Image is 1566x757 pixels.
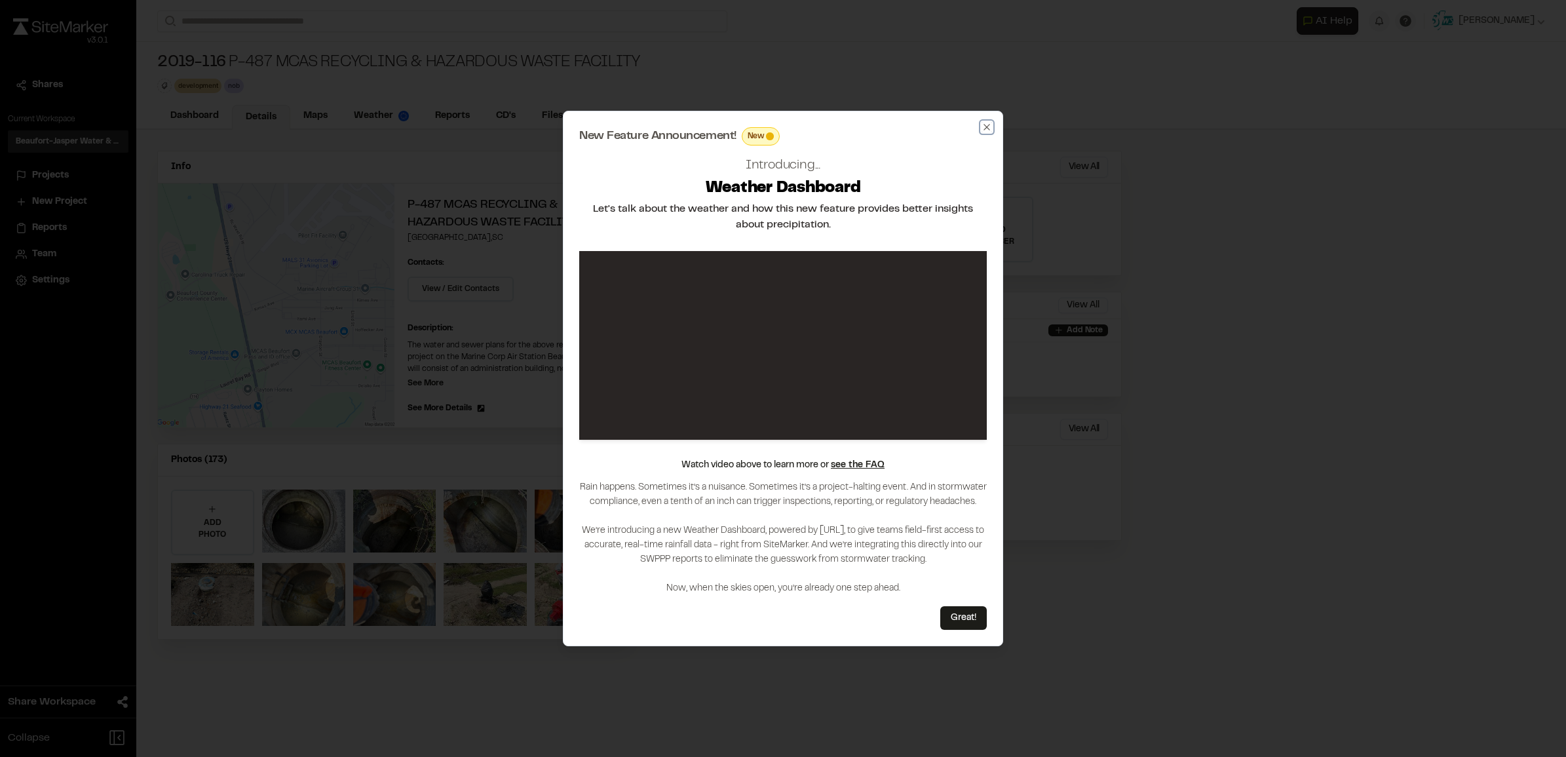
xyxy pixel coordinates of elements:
p: Rain happens. Sometimes it’s a nuisance. Sometimes it’s a project-halting event. And in stormwate... [579,480,987,596]
span: New Feature Announcement! [579,130,736,142]
h2: Introducing... [746,156,820,176]
h2: Let's talk about the weather and how this new feature provides better insights about precipitation. [579,201,987,233]
a: see the FAQ [831,461,885,469]
span: New [748,130,764,142]
p: Watch video above to learn more or [681,458,885,473]
span: This feature is brand new! Enjoy! [766,132,774,140]
button: Great! [940,606,987,630]
div: This feature is brand new! Enjoy! [742,127,780,146]
h2: Weather Dashboard [706,178,861,199]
